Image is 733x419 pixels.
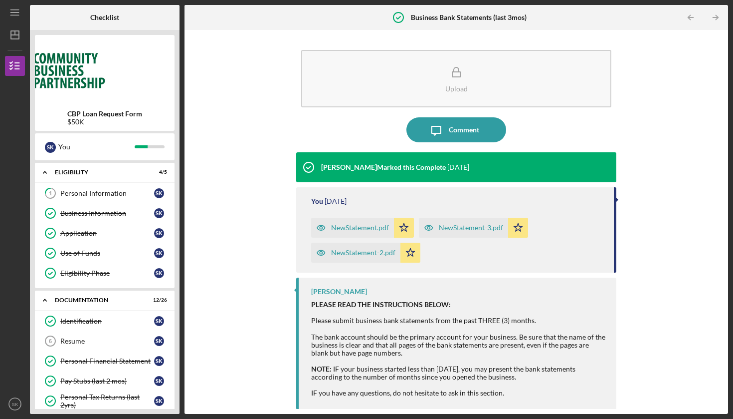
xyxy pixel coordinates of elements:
[60,189,154,197] div: Personal Information
[40,243,170,263] a: Use of FundsSK
[154,316,164,326] div: S K
[406,117,506,142] button: Comment
[40,391,170,411] a: Personal Tax Returns (last 2yrs)SK
[331,224,389,232] div: NewStatement.pdf
[40,351,170,371] a: Personal Financial StatementSK
[40,263,170,283] a: Eligibility PhaseSK
[55,297,142,303] div: Documentation
[311,365,606,381] div: IF your business started less than [DATE], you may present the bank statements according to the n...
[154,248,164,258] div: S K
[55,169,142,175] div: Eligibility
[60,357,154,365] div: Personal Financial Statement
[154,208,164,218] div: S K
[311,317,606,325] div: Please submit business bank statements from the past THREE (3) months.
[154,268,164,278] div: S K
[5,394,25,414] button: SK
[439,224,503,232] div: NewStatement-3.pdf
[49,190,52,197] tspan: 1
[149,297,167,303] div: 12 / 26
[311,389,606,397] div: IF you have any questions, do not hesitate to ask in this section.
[40,223,170,243] a: ApplicationSK
[311,197,323,205] div: You
[311,243,420,263] button: NewStatement-2.pdf
[60,337,154,345] div: Resume
[40,371,170,391] a: Pay Stubs (last 2 mos)SK
[60,377,154,385] div: Pay Stubs (last 2 mos)
[90,13,119,21] b: Checklist
[449,117,479,142] div: Comment
[60,269,154,277] div: Eligibility Phase
[60,393,154,409] div: Personal Tax Returns (last 2yrs)
[35,40,175,100] img: Product logo
[49,338,52,344] tspan: 6
[60,249,154,257] div: Use of Funds
[445,85,468,92] div: Upload
[12,402,18,407] text: SK
[149,169,167,175] div: 4 / 5
[411,13,527,21] b: Business Bank Statements (last 3mos)
[311,365,332,373] strong: NOTE:
[60,317,154,325] div: Identification
[311,218,414,238] button: NewStatement.pdf
[311,333,606,357] div: The bank account should be the primary account for your business. Be sure that the name of the bu...
[60,229,154,237] div: Application
[325,197,347,205] time: 2025-08-12 12:21
[447,163,469,171] time: 2025-08-14 17:23
[58,138,135,155] div: You
[154,396,164,406] div: S K
[301,50,611,107] button: Upload
[67,110,142,118] b: CBP Loan Request Form
[154,356,164,366] div: S K
[154,336,164,346] div: S K
[40,203,170,223] a: Business InformationSK
[40,311,170,331] a: IdentificationSK
[321,163,446,171] div: [PERSON_NAME] Marked this Complete
[154,376,164,386] div: S K
[67,118,142,126] div: $50K
[154,228,164,238] div: S K
[40,183,170,203] a: 1Personal InformationSK
[419,218,528,238] button: NewStatement-3.pdf
[60,209,154,217] div: Business Information
[311,300,451,309] strong: PLEASE READ THE INSTRUCTIONS BELOW:
[311,288,367,296] div: [PERSON_NAME]
[331,249,395,257] div: NewStatement-2.pdf
[40,331,170,351] a: 6ResumeSK
[45,142,56,153] div: S K
[154,188,164,198] div: S K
